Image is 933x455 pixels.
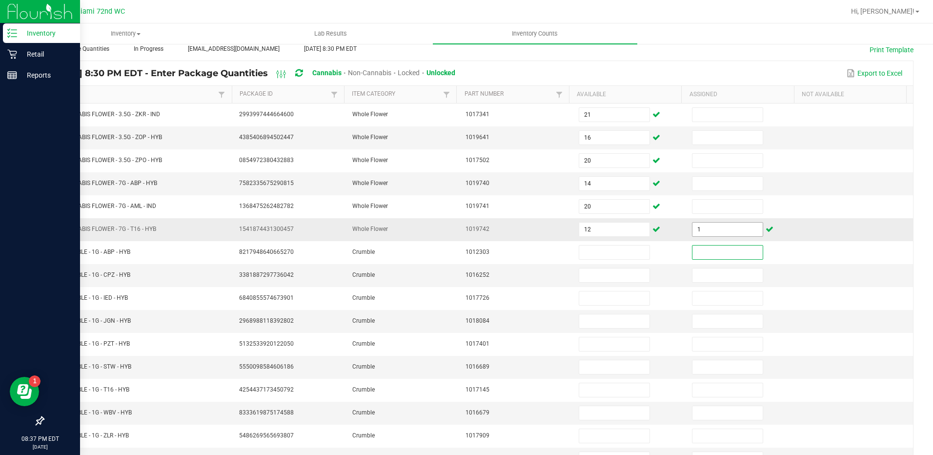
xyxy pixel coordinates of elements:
[301,29,360,38] span: Lab Results
[466,157,489,164] span: 1017502
[499,29,571,38] span: Inventory Counts
[466,226,489,232] span: 1019742
[50,386,129,393] span: FT - CRUMBLE - 1G - T16 - HYB
[466,386,489,393] span: 1017145
[51,64,463,83] div: [DATE] 8:30 PM EDT - Enter Package Quantities
[844,65,905,82] button: Export to Excel
[239,363,294,370] span: 5550098584606186
[50,134,162,141] span: FT - CANNABIS FLOWER - 3.5G - ZOP - HYB
[50,203,156,209] span: FT - CANNABIS FLOWER - 7G - AML - IND
[50,226,156,232] span: FT - CANNABIS FLOWER - 7G - T16 - HYB
[466,340,489,347] span: 1017401
[239,203,294,209] span: 1368475262482782
[50,409,132,416] span: FT - CRUMBLE - 1G - WBV - HYB
[239,157,294,164] span: 0854972380432883
[466,363,489,370] span: 1016689
[50,180,157,186] span: FT - CANNABIS FLOWER - 7G - ABP - HYB
[352,134,388,141] span: Whole Flower
[352,226,388,232] span: Whole Flower
[239,294,294,301] span: 6840855574673901
[50,432,129,439] span: FT - CRUMBLE - 1G - ZLR - HYB
[74,7,125,16] span: Miami 72nd WC
[870,45,913,55] button: Print Template
[851,7,914,15] span: Hi, [PERSON_NAME]!
[466,203,489,209] span: 1019741
[352,248,375,255] span: Crumble
[50,317,131,324] span: FT - CRUMBLE - 1G - JGN - HYB
[348,69,391,77] span: Non-Cannabis
[50,157,162,164] span: FT - CANNABIS FLOWER - 3.5G - ZPO - HYB
[50,363,131,370] span: FT - CRUMBLE - 1G - STW - HYB
[465,90,553,98] a: Part NumberSortable
[239,111,294,118] span: 2993997444664600
[52,90,216,98] a: ItemSortable
[240,90,328,98] a: Package IdSortable
[426,69,455,77] span: Unlocked
[466,317,489,324] span: 1018084
[10,377,39,406] iframe: Resource center
[17,48,76,60] p: Retail
[239,180,294,186] span: 7582335675290815
[239,317,294,324] span: 2968988118392802
[466,294,489,301] span: 1017726
[466,180,489,186] span: 1019740
[7,70,17,80] inline-svg: Reports
[239,226,294,232] span: 1541874431300457
[50,111,160,118] span: FT - CANNABIS FLOWER - 3.5G - ZKR - IND
[352,386,375,393] span: Crumble
[239,271,294,278] span: 3381887297736042
[304,45,357,52] span: [DATE] 8:30 PM EDT
[50,340,130,347] span: FT - CRUMBLE - 1G - PZT - HYB
[4,434,76,443] p: 08:37 PM EDT
[239,134,294,141] span: 4385406894502447
[466,271,489,278] span: 1016252
[466,111,489,118] span: 1017341
[466,134,489,141] span: 1019641
[17,27,76,39] p: Inventory
[4,443,76,451] p: [DATE]
[7,49,17,59] inline-svg: Retail
[29,375,41,387] iframe: Resource center unread badge
[239,432,294,439] span: 5486269565693807
[239,409,294,416] span: 8333619875174588
[352,363,375,370] span: Crumble
[681,86,793,103] th: Assigned
[50,248,130,255] span: FT - CRUMBLE - 1G - ABP - HYB
[794,86,906,103] th: Not Available
[239,248,294,255] span: 8217948640665270
[466,248,489,255] span: 1012303
[7,28,17,38] inline-svg: Inventory
[352,90,441,98] a: Item CategorySortable
[328,88,340,101] a: Filter
[352,340,375,347] span: Crumble
[23,23,228,44] a: Inventory
[466,409,489,416] span: 1016679
[216,88,227,101] a: Filter
[352,294,375,301] span: Crumble
[352,157,388,164] span: Whole Flower
[569,86,681,103] th: Available
[441,88,452,101] a: Filter
[398,69,420,77] span: Locked
[433,23,637,44] a: Inventory Counts
[352,111,388,118] span: Whole Flower
[352,409,375,416] span: Crumble
[17,69,76,81] p: Reports
[553,88,565,101] a: Filter
[352,271,375,278] span: Crumble
[239,340,294,347] span: 5132533920122050
[352,180,388,186] span: Whole Flower
[352,203,388,209] span: Whole Flower
[134,45,163,52] span: In Progress
[352,432,375,439] span: Crumble
[352,317,375,324] span: Crumble
[50,271,130,278] span: FT - CRUMBLE - 1G - CPZ - HYB
[50,294,128,301] span: FT - CRUMBLE - 1G - IED - HYB
[312,69,342,77] span: Cannabis
[466,432,489,439] span: 1017909
[239,386,294,393] span: 4254437173450792
[188,45,280,52] span: [EMAIL_ADDRESS][DOMAIN_NAME]
[24,29,227,38] span: Inventory
[228,23,432,44] a: Lab Results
